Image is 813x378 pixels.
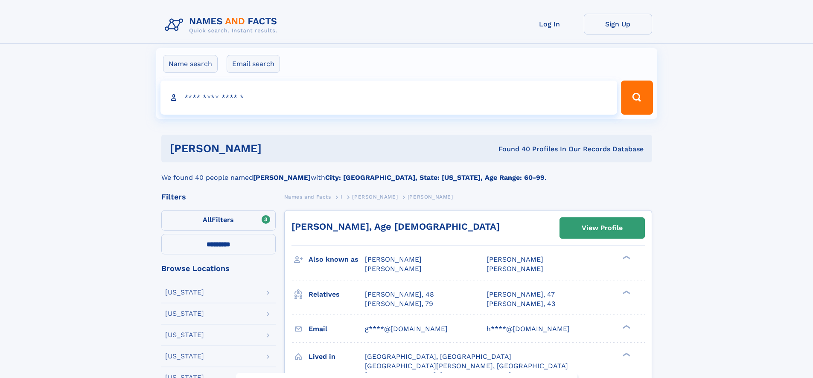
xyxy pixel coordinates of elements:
h3: Also known as [309,252,365,267]
a: Sign Up [584,14,652,35]
div: We found 40 people named with . [161,162,652,183]
button: Search Button [621,81,653,115]
div: Browse Locations [161,265,276,272]
span: [PERSON_NAME] [487,265,543,273]
a: View Profile [560,218,644,238]
a: [PERSON_NAME], 48 [365,290,434,299]
div: [US_STATE] [165,353,204,360]
span: [PERSON_NAME] [487,255,543,263]
b: City: [GEOGRAPHIC_DATA], State: [US_STATE], Age Range: 60-99 [325,173,545,182]
div: ❯ [621,352,631,357]
a: [PERSON_NAME] [352,191,398,202]
span: I [341,194,343,200]
h3: Lived in [309,349,365,364]
h3: Email [309,322,365,336]
a: [PERSON_NAME], 47 [487,290,555,299]
div: [US_STATE] [165,310,204,317]
span: [PERSON_NAME] [408,194,453,200]
h3: Relatives [309,287,365,302]
input: search input [160,81,618,115]
label: Name search [163,55,218,73]
div: ❯ [621,289,631,295]
label: Email search [227,55,280,73]
span: All [203,216,212,224]
label: Filters [161,210,276,231]
a: [PERSON_NAME], 79 [365,299,433,309]
span: [GEOGRAPHIC_DATA][PERSON_NAME], [GEOGRAPHIC_DATA] [365,362,568,370]
b: [PERSON_NAME] [253,173,311,182]
div: Filters [161,193,276,201]
span: [PERSON_NAME] [365,255,422,263]
div: Found 40 Profiles In Our Records Database [380,144,644,154]
div: ❯ [621,255,631,260]
a: [PERSON_NAME], Age [DEMOGRAPHIC_DATA] [291,221,500,232]
a: Names and Facts [284,191,331,202]
span: [PERSON_NAME] [365,265,422,273]
span: [PERSON_NAME] [352,194,398,200]
span: [GEOGRAPHIC_DATA], [GEOGRAPHIC_DATA] [365,352,511,361]
div: [US_STATE] [165,332,204,338]
div: [US_STATE] [165,289,204,296]
div: ❯ [621,324,631,329]
div: View Profile [582,218,623,238]
a: Log In [516,14,584,35]
a: [PERSON_NAME], 43 [487,299,555,309]
h1: [PERSON_NAME] [170,143,380,154]
a: I [341,191,343,202]
img: Logo Names and Facts [161,14,284,37]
